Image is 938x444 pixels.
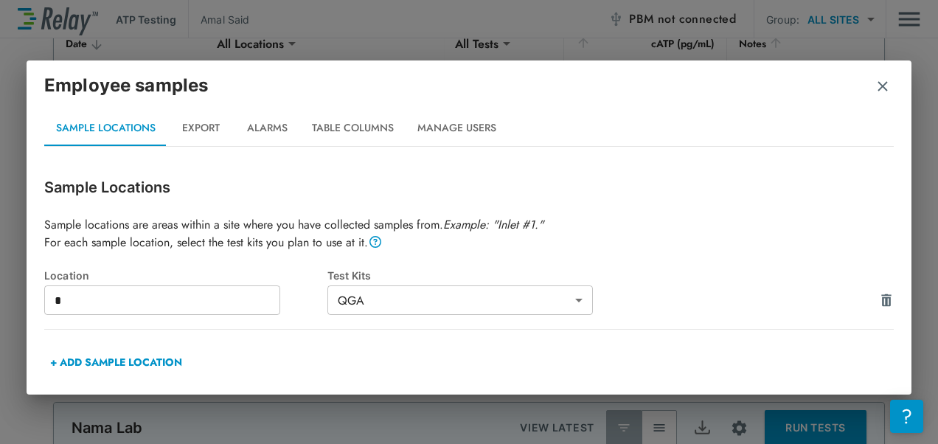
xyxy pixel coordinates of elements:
[890,400,923,433] iframe: Resource center
[44,176,894,198] p: Sample Locations
[879,293,894,308] img: Drawer Icon
[44,111,167,146] button: Sample Locations
[44,269,327,282] div: Location
[406,111,508,146] button: Manage Users
[300,111,406,146] button: Table Columns
[443,216,543,233] em: Example: "Inlet #1."
[44,216,894,252] p: Sample locations are areas within a site where you have collected samples from. For each sample l...
[327,269,611,282] div: Test Kits
[44,344,188,380] button: + ADD SAMPLE LOCATION
[167,111,234,146] button: Export
[44,72,208,99] p: Employee samples
[234,111,300,146] button: Alarms
[875,79,890,94] img: Remove
[327,285,593,315] div: QGA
